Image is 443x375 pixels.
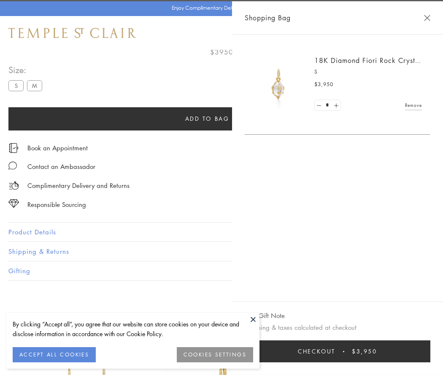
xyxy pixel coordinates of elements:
button: Add Gift Note [245,310,285,321]
label: S [8,80,24,91]
a: Set quantity to 0 [315,100,323,111]
div: Responsible Sourcing [27,199,86,210]
label: M [27,80,42,91]
img: Temple St. Clair [8,28,136,38]
div: Contact an Ambassador [27,161,95,172]
img: icon_delivery.svg [8,180,19,191]
span: Add to bag [185,114,230,123]
button: Add to bag [8,107,406,130]
button: Checkout $3,950 [245,340,430,362]
img: icon_sourcing.svg [8,199,19,208]
span: $3,950 [314,80,333,89]
button: COOKIES SETTINGS [177,347,253,362]
span: Checkout [298,347,335,356]
button: ACCEPT ALL COOKIES [13,347,96,362]
a: Book an Appointment [27,143,88,152]
a: Set quantity to 2 [332,100,340,111]
img: P51889-E11FIORI [253,59,304,110]
p: S [314,68,422,76]
p: Shipping & taxes calculated at checkout [245,322,430,333]
p: Complimentary Delivery and Returns [27,180,130,191]
button: Shipping & Returns [8,242,435,261]
button: Product Details [8,223,435,242]
button: Gifting [8,261,435,280]
p: Enjoy Complimentary Delivery & Returns [172,4,267,12]
button: Close Shopping Bag [424,15,430,21]
img: MessageIcon-01_2.svg [8,161,17,170]
div: By clicking “Accept all”, you agree that our website can store cookies on your device and disclos... [13,319,253,339]
img: icon_appointment.svg [8,143,19,153]
span: Shopping Bag [245,12,291,23]
a: Remove [405,101,422,110]
h3: You May Also Like [21,311,422,324]
span: $3,950 [352,347,377,356]
span: $3950 [210,46,233,57]
span: Size: [8,63,46,77]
